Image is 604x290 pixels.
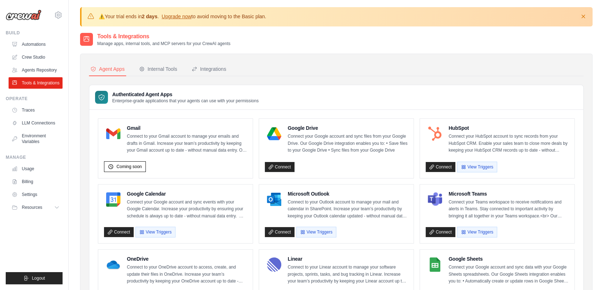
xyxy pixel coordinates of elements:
[449,124,569,132] h4: HubSpot
[288,133,408,154] p: Connect your Google account and sync files from your Google Drive. Our Google Drive integration e...
[127,255,247,262] h4: OneDrive
[428,257,442,272] img: Google Sheets Logo
[267,257,281,272] img: Linear Logo
[139,65,177,73] div: Internal Tools
[449,255,569,262] h4: Google Sheets
[426,227,455,237] a: Connect
[97,32,231,41] h2: Tools & Integrations
[296,227,336,237] button: View Triggers
[9,176,63,187] a: Billing
[6,96,63,102] div: Operate
[449,264,569,285] p: Connect your Google account and sync data with your Google Sheets spreadsheets. Our Google Sheets...
[426,162,455,172] a: Connect
[112,98,259,104] p: Enterprise-grade applications that your agents can use with your permissions
[449,133,569,154] p: Connect your HubSpot account to sync records from your HubSpot CRM. Enable your sales team to clo...
[6,154,63,160] div: Manage
[449,199,569,220] p: Connect your Teams workspace to receive notifications and alerts in Teams. Stay connected to impo...
[9,130,63,147] a: Environment Variables
[457,227,497,237] button: View Triggers
[428,192,442,207] img: Microsoft Teams Logo
[138,63,179,76] button: Internal Tools
[90,65,125,73] div: Agent Apps
[127,124,247,132] h4: Gmail
[89,63,126,76] button: Agent Apps
[104,227,134,237] a: Connect
[9,202,63,213] button: Resources
[457,162,497,172] button: View Triggers
[9,39,63,50] a: Automations
[6,10,41,20] img: Logo
[127,199,247,220] p: Connect your Google account and sync events with your Google Calendar. Increase your productivity...
[267,192,281,207] img: Microsoft Outlook Logo
[9,189,63,200] a: Settings
[190,63,228,76] button: Integrations
[288,190,408,197] h4: Microsoft Outlook
[6,272,63,284] button: Logout
[9,163,63,175] a: Usage
[142,14,158,19] strong: 2 days
[127,190,247,197] h4: Google Calendar
[9,51,63,63] a: Crew Studio
[97,41,231,46] p: Manage apps, internal tools, and MCP servers for your CrewAI agents
[32,275,45,281] span: Logout
[9,117,63,129] a: LLM Connections
[127,133,247,154] p: Connect to your Gmail account to manage your emails and drafts in Gmail. Increase your team’s pro...
[22,205,42,210] span: Resources
[135,227,175,237] button: View Triggers
[106,257,120,272] img: OneDrive Logo
[267,127,281,141] img: Google Drive Logo
[162,14,191,19] a: Upgrade now
[99,14,105,19] strong: ⚠️
[99,13,266,20] p: Your trial ends in . to avoid moving to the Basic plan.
[112,91,259,98] h3: Authenticated Agent Apps
[9,104,63,116] a: Traces
[6,30,63,36] div: Build
[9,64,63,76] a: Agents Repository
[117,164,142,169] span: Coming soon
[127,264,247,285] p: Connect to your OneDrive account to access, create, and update their files in OneDrive. Increase ...
[449,190,569,197] h4: Microsoft Teams
[428,127,442,141] img: HubSpot Logo
[288,199,408,220] p: Connect to your Outlook account to manage your mail and calendar in SharePoint. Increase your tea...
[106,127,120,141] img: Gmail Logo
[106,192,120,207] img: Google Calendar Logo
[288,124,408,132] h4: Google Drive
[192,65,226,73] div: Integrations
[265,227,294,237] a: Connect
[288,255,408,262] h4: Linear
[288,264,408,285] p: Connect to your Linear account to manage your software projects, sprints, tasks, and bug tracking...
[9,77,63,89] a: Tools & Integrations
[265,162,294,172] a: Connect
